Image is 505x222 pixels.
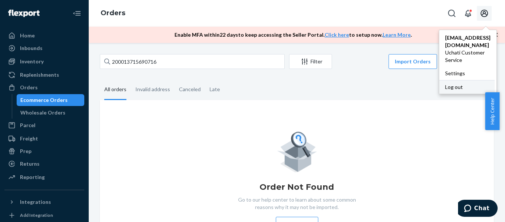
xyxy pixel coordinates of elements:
[4,30,84,42] a: Home
[4,42,84,54] a: Inbounds
[4,69,84,81] a: Replenishments
[445,49,491,64] span: Uchati Customer Service
[439,67,496,80] a: Settings
[232,196,362,211] p: Go to our help center to learn about some common reasons why it may not be imported.
[20,212,53,218] div: Add Integration
[8,10,40,17] img: Flexport logo
[445,34,491,49] span: [EMAIL_ADDRESS][DOMAIN_NAME]
[20,148,31,155] div: Prep
[20,160,40,168] div: Returns
[4,133,84,145] a: Freight
[389,54,437,69] button: Import Orders
[4,171,84,183] a: Reporting
[289,54,332,69] button: Filter
[20,96,68,104] div: Ecommerce Orders
[104,80,126,100] div: All orders
[179,80,201,99] div: Canceled
[383,32,411,38] a: Learn More
[20,32,35,39] div: Home
[458,200,498,218] iframe: Opens a widget where you can chat to one of our agents
[461,6,475,21] button: Open notifications
[101,9,125,17] a: Orders
[4,196,84,208] button: Integrations
[20,135,38,142] div: Freight
[20,44,43,52] div: Inbounds
[4,158,84,170] a: Returns
[100,54,285,69] input: Search orders
[485,92,499,130] button: Help Center
[439,80,495,94] button: Log out
[444,6,459,21] button: Open Search Box
[477,6,492,21] button: Open account menu
[277,130,317,172] img: Empty list
[20,84,38,91] div: Orders
[260,181,334,193] h1: Order Not Found
[439,31,496,67] a: [EMAIL_ADDRESS][DOMAIN_NAME]Uchati Customer Service
[174,31,412,39] p: Enable MFA within 22 days to keep accessing the Seller Portal. to setup now. .
[20,71,59,79] div: Replenishments
[135,80,170,99] div: Invalid address
[20,58,44,65] div: Inventory
[20,109,65,116] div: Wholesale Orders
[210,80,220,99] div: Late
[17,94,85,106] a: Ecommerce Orders
[4,211,84,220] a: Add Integration
[325,32,349,38] a: Click here
[4,56,84,67] a: Inventory
[20,173,45,181] div: Reporting
[4,119,84,131] a: Parcel
[70,6,84,21] button: Close Navigation
[20,122,35,129] div: Parcel
[20,198,51,206] div: Integrations
[289,58,332,65] div: Filter
[95,3,131,24] ol: breadcrumbs
[17,107,85,119] a: Wholesale Orders
[4,82,84,93] a: Orders
[4,145,84,157] a: Prep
